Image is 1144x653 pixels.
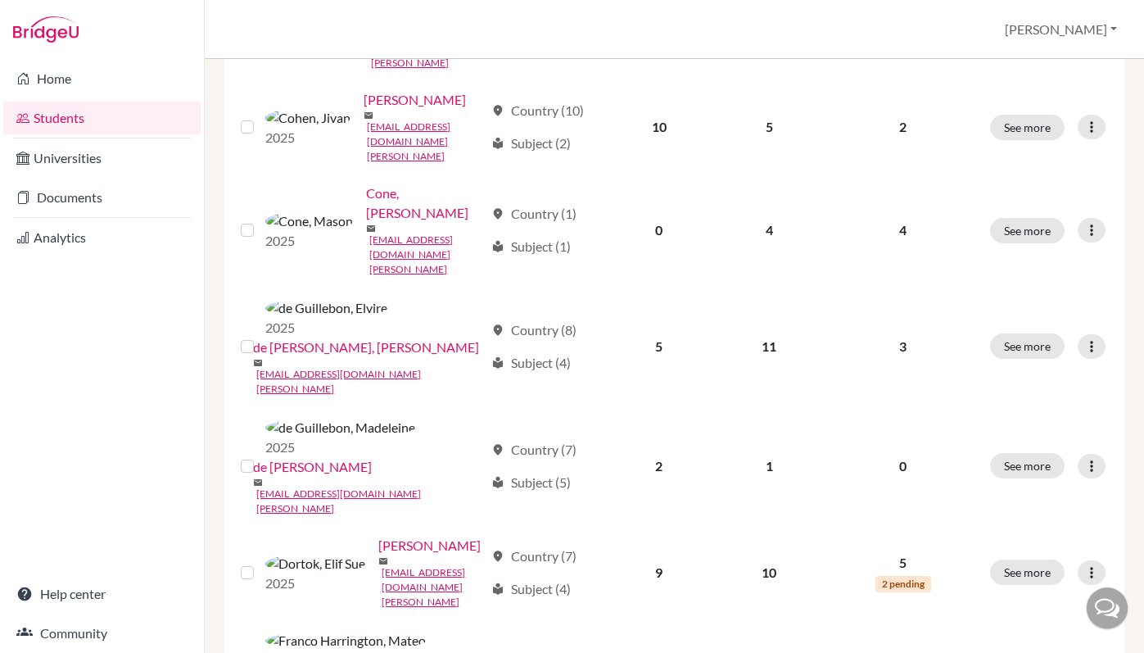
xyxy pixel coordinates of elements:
div: Subject (2) [491,134,571,153]
td: 4 [712,174,825,287]
a: de [PERSON_NAME] [253,457,372,477]
a: [PERSON_NAME] [364,90,466,110]
div: Subject (4) [491,353,571,373]
div: Country (7) [491,440,577,460]
span: local_library [491,476,504,489]
img: de Guillebon, Madeleine [265,418,415,438]
a: [EMAIL_ADDRESS][DOMAIN_NAME][PERSON_NAME] [256,367,483,397]
p: 3 [835,337,970,356]
span: local_library [491,137,504,150]
div: Subject (5) [491,473,571,492]
span: mail [378,556,388,566]
a: Cone, [PERSON_NAME] [366,184,483,223]
span: location_on [491,443,504,456]
td: 5 [605,287,712,406]
a: [EMAIL_ADDRESS][DOMAIN_NAME][PERSON_NAME] [367,120,483,164]
td: 1 [712,406,825,526]
td: 10 [605,80,712,174]
button: See more [990,333,1065,359]
span: location_on [491,104,504,117]
span: location_on [491,324,504,337]
span: mail [253,358,263,368]
p: 2025 [265,438,415,457]
p: 2025 [265,318,387,338]
span: mail [253,478,263,487]
p: 2 [835,117,970,137]
img: de Guillebon, Elvire [265,298,387,318]
td: 5 [712,80,825,174]
td: 0 [605,174,712,287]
p: 5 [835,553,970,573]
span: location_on [491,207,504,220]
p: 0 [835,456,970,476]
span: 2 pending [875,576,931,592]
p: 4 [835,220,970,240]
td: 10 [712,526,825,619]
div: Subject (4) [491,579,571,599]
button: See more [990,115,1065,140]
a: Documents [3,181,201,214]
div: Country (10) [491,101,584,120]
img: Dortok, Elif Sue [265,554,365,574]
p: 2025 [265,231,353,251]
p: 2025 [265,574,365,593]
img: Cohen, Jivan [265,108,350,128]
a: [EMAIL_ADDRESS][DOMAIN_NAME][PERSON_NAME] [256,487,483,516]
span: local_library [491,356,504,370]
td: 11 [712,287,825,406]
button: [PERSON_NAME] [997,14,1124,45]
span: local_library [491,240,504,253]
a: [PERSON_NAME] [378,536,481,556]
a: Analytics [3,221,201,254]
a: [EMAIL_ADDRESS][DOMAIN_NAME][PERSON_NAME] [369,233,483,277]
img: Bridge-U [13,16,79,43]
a: de [PERSON_NAME], [PERSON_NAME] [253,338,479,357]
button: See more [990,560,1065,585]
div: Country (8) [491,320,577,340]
div: Country (7) [491,546,577,566]
a: [EMAIL_ADDRESS][DOMAIN_NAME][PERSON_NAME] [382,565,483,610]
span: Help [38,11,71,26]
span: mail [364,111,373,120]
a: Community [3,617,201,650]
div: Subject (1) [491,237,571,256]
img: Cone, Mason [265,211,353,231]
span: local_library [491,583,504,596]
img: Franco Harrington, Mateo [265,631,426,651]
p: 2025 [265,128,350,147]
a: Universities [3,142,201,175]
button: See more [990,453,1065,478]
div: Country (1) [491,204,577,224]
a: Students [3,102,201,134]
a: Home [3,62,201,95]
td: 9 [605,526,712,619]
a: Help center [3,578,201,610]
span: location_on [491,550,504,563]
td: 2 [605,406,712,526]
span: mail [366,224,376,234]
button: See more [990,218,1065,243]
